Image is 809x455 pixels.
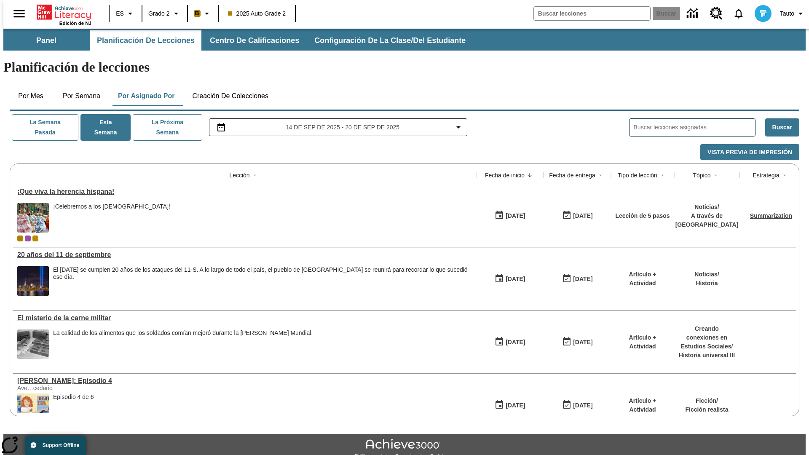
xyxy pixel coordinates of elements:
[3,29,806,51] div: Subbarra de navegación
[145,6,185,21] button: Grado: Grado 2, Elige un grado
[618,171,657,179] div: Tipo de lección
[17,188,472,195] div: ¡Que viva la herencia hispana!
[133,114,202,141] button: La próxima semana
[56,86,107,106] button: Por semana
[17,377,472,385] div: Elena Menope: Episodio 4
[492,208,528,224] button: 09/15/25: Primer día en que estuvo disponible la lección
[492,334,528,350] button: 09/14/25: Primer día en que estuvo disponible la lección
[213,122,464,132] button: Seleccione el intervalo de fechas opción del menú
[195,8,199,19] span: B
[657,170,667,180] button: Sort
[25,236,31,241] span: OL 2025 Auto Grade 3
[116,9,124,18] span: ES
[185,86,275,106] button: Creación de colecciones
[634,121,755,134] input: Buscar lecciones asignadas
[780,170,790,180] button: Sort
[53,203,170,233] div: ¡Celebremos a los hispanoamericanos!
[7,1,32,26] button: Abrir el menú lateral
[190,6,215,21] button: Boost El color de la clase es anaranjado claro. Cambiar el color de la clase.
[755,5,771,22] img: avatar image
[53,203,170,210] div: ¡Celebremos a los [DEMOGRAPHIC_DATA]!
[112,6,139,21] button: Lenguaje: ES, Selecciona un idioma
[32,236,38,241] div: New 2025 class
[675,211,739,229] p: A través de [GEOGRAPHIC_DATA]
[559,334,595,350] button: 09/14/25: Último día en que podrá accederse la lección
[453,122,463,132] svg: Collapse Date Range Filter
[12,114,78,141] button: La semana pasada
[559,208,595,224] button: 09/21/25: Último día en que podrá accederse la lección
[686,396,729,405] p: Ficción /
[37,4,91,21] a: Portada
[53,266,472,296] div: El 11 de septiembre de 2021 se cumplen 20 años de los ataques del 11-S. A lo largo de todo el paí...
[780,9,794,18] span: Tauto
[615,270,670,288] p: Artículo + Actividad
[17,251,472,259] div: 20 años del 11 de septiembre
[615,211,670,220] p: Lección de 5 pasos
[705,2,728,25] a: Centro de recursos, Se abrirá en una pestaña nueva.
[765,118,799,136] button: Buscar
[549,171,595,179] div: Fecha de entrega
[3,59,806,75] h1: Planificación de lecciones
[750,3,777,24] button: Escoja un nuevo avatar
[37,3,91,26] div: Portada
[753,171,779,179] div: Estrategia
[506,400,525,411] div: [DATE]
[17,236,23,241] div: Clase actual
[17,266,49,296] img: Tributo con luces en la ciudad de Nueva York desde el Parque Estatal Liberty (Nueva Jersey)
[675,203,739,211] p: Noticias /
[777,6,809,21] button: Perfil/Configuración
[615,333,670,351] p: Artículo + Actividad
[573,337,592,348] div: [DATE]
[750,212,792,219] a: Summarization
[53,329,313,359] span: La calidad de los alimentos que los soldados comían mejoró durante la Segunda Guerra Mundial.
[111,86,182,106] button: Por asignado por
[17,329,49,359] img: Fotografía en blanco y negro que muestra cajas de raciones de comida militares con la etiqueta U....
[559,271,595,287] button: 09/14/25: Último día en que podrá accederse la lección
[286,123,399,132] span: 14 de sep de 2025 - 20 de sep de 2025
[53,266,472,281] div: El [DATE] se cumplen 20 años de los ataques del 11-S. A lo largo de todo el país, el pueblo de [G...
[506,274,525,284] div: [DATE]
[492,397,528,413] button: 09/14/25: Primer día en que estuvo disponible la lección
[534,7,650,20] input: Buscar campo
[53,329,313,337] p: La calidad de los alimentos que los soldados comían mejoró durante la [PERSON_NAME] Mundial.
[573,211,592,221] div: [DATE]
[10,86,52,106] button: Por mes
[728,3,750,24] a: Notificaciones
[53,393,94,423] div: Episodio 4 de 6
[250,170,260,180] button: Sort
[559,397,595,413] button: 09/14/25: Último día en que podrá accederse la lección
[682,2,705,25] a: Centro de información
[506,211,525,221] div: [DATE]
[485,171,525,179] div: Fecha de inicio
[17,385,144,391] div: Ave…cedario
[229,171,249,179] div: Lección
[711,170,721,180] button: Sort
[148,9,170,18] span: Grado 2
[203,30,306,51] button: Centro de calificaciones
[308,30,472,51] button: Configuración de la clase/del estudiante
[4,30,88,51] button: Panel
[17,251,472,259] a: 20 años del 11 de septiembre, Lecciones
[492,271,528,287] button: 09/14/25: Primer día en que estuvo disponible la lección
[228,9,286,18] span: 2025 Auto Grade 2
[573,400,592,411] div: [DATE]
[17,377,472,385] a: Elena Menope: Episodio 4, Lecciones
[700,144,799,161] button: Vista previa de impresión
[678,351,735,360] p: Historia universal III
[17,314,472,322] div: El misterio de la carne militar
[573,274,592,284] div: [DATE]
[3,30,473,51] div: Subbarra de navegación
[615,396,670,414] p: Artículo + Actividad
[17,188,472,195] a: ¡Que viva la herencia hispana!, Lecciones
[17,393,49,423] img: Elena está sentada en la mesa de clase, poniendo pegamento en un trozo de papel. Encima de la mes...
[17,314,472,322] a: El misterio de la carne militar , Lecciones
[17,203,49,233] img: dos filas de mujeres hispanas en un desfile que celebra la cultura hispana. Las mujeres lucen col...
[694,279,719,288] p: Historia
[506,337,525,348] div: [DATE]
[90,30,201,51] button: Planificación de lecciones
